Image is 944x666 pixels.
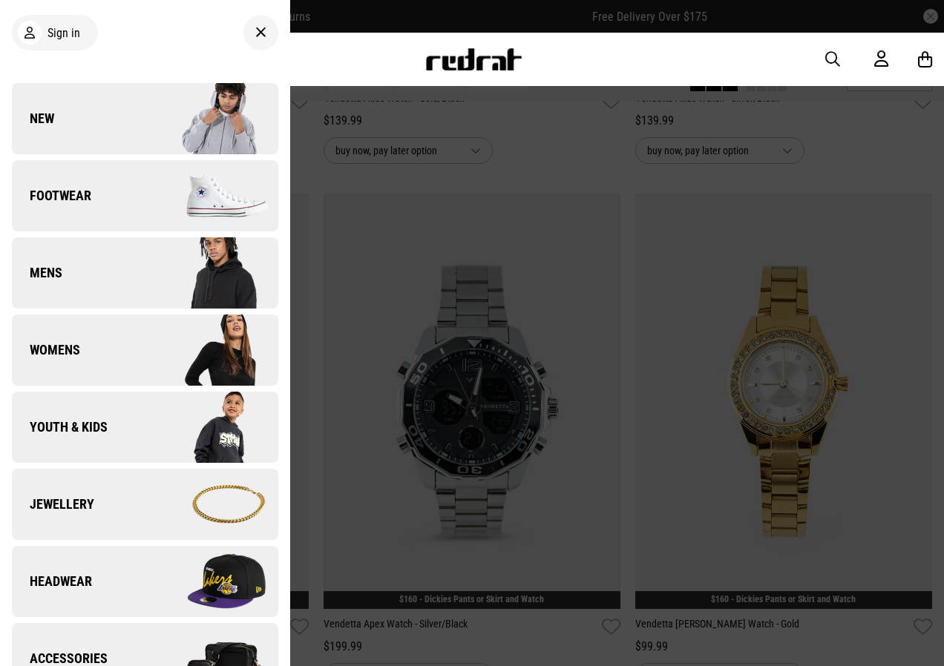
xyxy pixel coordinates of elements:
a: Youth & Kids Company [12,392,278,463]
span: Jewellery [12,495,94,513]
span: Footwear [12,187,91,205]
a: Womens Company [12,314,278,386]
a: Jewellery Company [12,469,278,540]
img: Redrat logo [425,48,522,70]
span: New [12,110,54,128]
a: Headwear Company [12,546,278,617]
span: Sign in [47,26,80,40]
a: New Company [12,83,278,154]
span: Mens [12,264,62,282]
img: Company [145,159,278,233]
a: Mens Company [12,237,278,309]
span: Youth & Kids [12,418,108,436]
img: Company [145,313,278,387]
img: Company [145,544,278,619]
img: Company [145,467,278,541]
img: Company [145,82,278,156]
span: Headwear [12,573,92,590]
img: Company [145,390,278,464]
a: Footwear Company [12,160,278,231]
img: Company [145,236,278,310]
span: Womens [12,341,80,359]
